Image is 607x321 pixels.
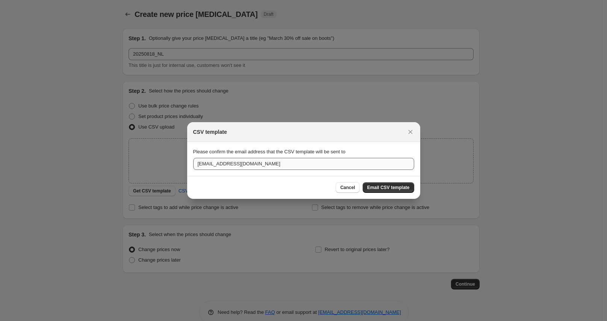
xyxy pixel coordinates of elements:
[193,149,345,154] span: Please confirm the email address that the CSV template will be sent to
[336,182,359,193] button: Cancel
[363,182,414,193] button: Email CSV template
[405,127,416,137] button: Close
[340,185,355,191] span: Cancel
[367,185,410,191] span: Email CSV template
[193,128,227,136] h2: CSV template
